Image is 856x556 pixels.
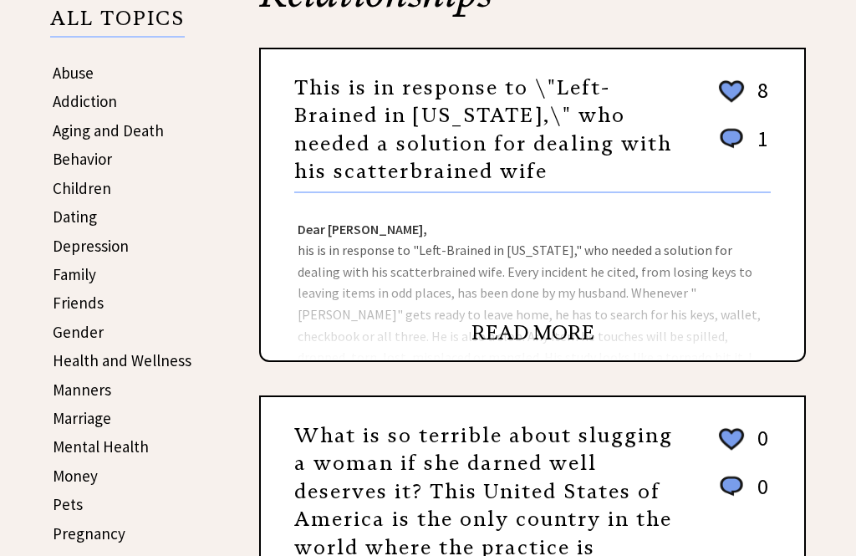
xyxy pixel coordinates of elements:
a: Health and Wellness [53,350,191,370]
a: Mental Health [53,436,149,457]
a: Depression [53,236,129,256]
img: heart_outline%202.png [716,425,746,454]
div: his is in response to "Left-Brained in [US_STATE]," who needed a solution for dealing with his sc... [261,193,804,360]
a: Children [53,178,111,198]
td: 8 [749,76,769,123]
a: Money [53,466,98,486]
strong: Dear [PERSON_NAME], [298,221,427,237]
a: READ MORE [471,320,594,345]
a: Pregnancy [53,523,125,543]
a: Manners [53,380,111,400]
td: 1 [749,125,769,169]
a: Abuse [53,63,94,83]
a: Family [53,264,96,284]
a: Aging and Death [53,120,164,140]
a: This is in response to \"Left-Brained in [US_STATE],\" who needed a solution for dealing with his... [294,75,672,185]
a: Friends [53,293,104,313]
a: Pets [53,494,83,514]
p: ALL TOPICS [50,9,185,38]
img: message_round%201.png [716,125,746,152]
td: 0 [749,472,769,517]
td: 0 [749,424,769,471]
a: Dating [53,207,97,227]
img: heart_outline%202.png [716,77,746,106]
a: Marriage [53,408,111,428]
a: Behavior [53,149,112,169]
img: message_round%201.png [716,473,746,500]
a: Addiction [53,91,117,111]
a: Gender [53,322,104,342]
